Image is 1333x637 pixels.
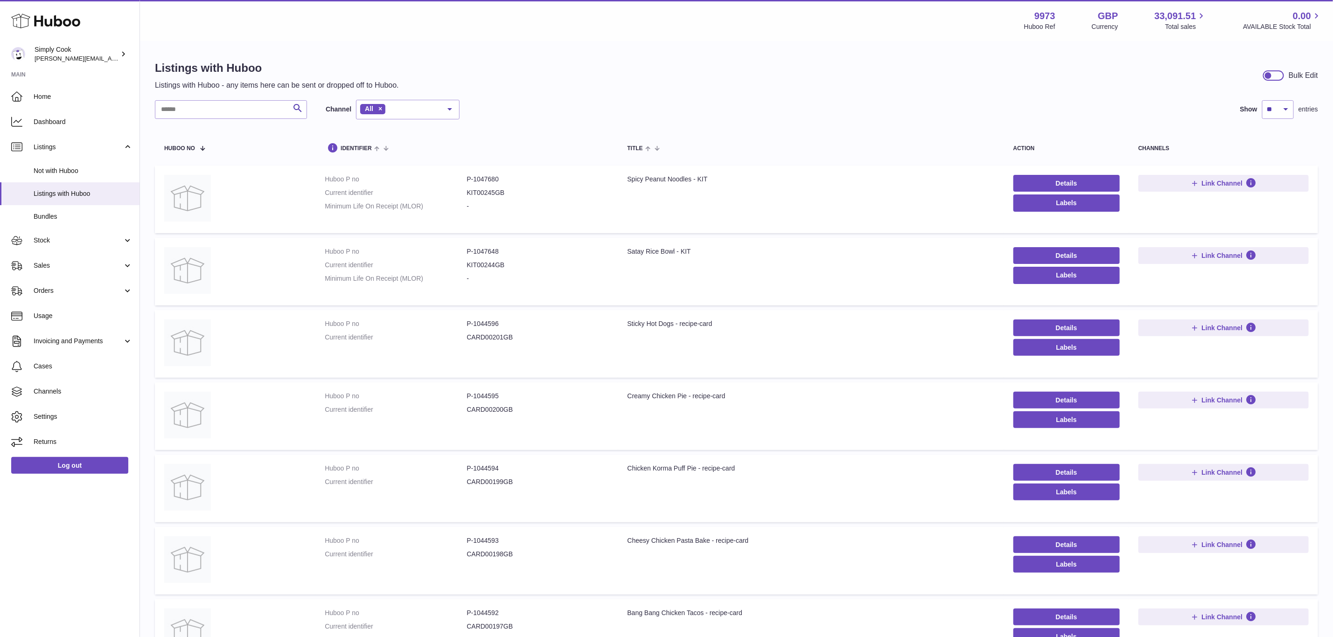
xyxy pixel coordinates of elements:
span: Link Channel [1201,324,1242,332]
dd: P-1047680 [467,175,608,184]
dd: CARD00197GB [467,622,608,631]
img: Cheesy Chicken Pasta Bake - recipe-card [164,536,211,583]
strong: 9973 [1034,10,1055,22]
span: Huboo no [164,145,195,152]
span: Link Channel [1201,540,1242,549]
a: Details [1013,609,1120,625]
a: 33,091.51 Total sales [1154,10,1207,31]
button: Link Channel [1138,464,1309,481]
div: Cheesy Chicken Pasta Bake - recipe-card [628,536,995,545]
button: Link Channel [1138,536,1309,553]
span: Sales [34,261,123,270]
p: Listings with Huboo - any items here can be sent or dropped off to Huboo. [155,80,399,90]
button: Link Channel [1138,392,1309,409]
a: Details [1013,247,1120,264]
a: Details [1013,464,1120,481]
button: Labels [1013,194,1120,211]
span: Cases [34,362,133,371]
div: Simply Cook [35,45,119,63]
dt: Current identifier [325,333,467,342]
dt: Current identifier [325,261,467,270]
span: Invoicing and Payments [34,337,123,346]
div: Spicy Peanut Noodles - KIT [628,175,995,184]
button: Labels [1013,339,1120,356]
dd: CARD00200GB [467,405,608,414]
dt: Huboo P no [325,464,467,473]
span: Channels [34,387,133,396]
button: Labels [1013,556,1120,573]
div: Currency [1092,22,1118,31]
span: Bundles [34,212,133,221]
dd: P-1044595 [467,392,608,401]
dt: Current identifier [325,405,467,414]
label: Show [1240,105,1257,114]
button: Link Channel [1138,319,1309,336]
img: Spicy Peanut Noodles - KIT [164,175,211,222]
a: Details [1013,536,1120,553]
dd: KIT00244GB [467,261,608,270]
button: Labels [1013,411,1120,428]
span: Orders [34,286,123,295]
dd: P-1044596 [467,319,608,328]
span: Link Channel [1201,179,1242,187]
dt: Current identifier [325,550,467,559]
span: Total sales [1165,22,1207,31]
button: Link Channel [1138,175,1309,192]
div: Chicken Korma Puff Pie - recipe-card [628,464,995,473]
dt: Huboo P no [325,536,467,545]
dd: CARD00198GB [467,550,608,559]
span: 33,091.51 [1154,10,1196,22]
span: Not with Huboo [34,166,133,175]
a: Log out [11,457,128,474]
span: Returns [34,437,133,446]
span: AVAILABLE Stock Total [1243,22,1322,31]
dd: - [467,274,608,283]
div: Bang Bang Chicken Tacos - recipe-card [628,609,995,617]
span: Settings [34,412,133,421]
img: emma@simplycook.com [11,47,25,61]
div: channels [1138,145,1309,152]
span: Home [34,92,133,101]
span: Link Channel [1201,613,1242,621]
label: Channel [326,105,351,114]
dd: P-1047648 [467,247,608,256]
img: Satay Rice Bowl - KIT [164,247,211,294]
dd: P-1044592 [467,609,608,617]
div: action [1013,145,1120,152]
img: Chicken Korma Puff Pie - recipe-card [164,464,211,511]
img: Sticky Hot Dogs - recipe-card [164,319,211,366]
span: Usage [34,312,133,320]
dd: P-1044594 [467,464,608,473]
button: Labels [1013,267,1120,284]
strong: GBP [1098,10,1118,22]
span: Stock [34,236,123,245]
dd: - [467,202,608,211]
span: entries [1298,105,1318,114]
a: 0.00 AVAILABLE Stock Total [1243,10,1322,31]
a: Details [1013,319,1120,336]
dt: Huboo P no [325,392,467,401]
dt: Current identifier [325,622,467,631]
dt: Huboo P no [325,319,467,328]
span: Listings with Huboo [34,189,133,198]
dt: Huboo P no [325,247,467,256]
dd: KIT00245GB [467,188,608,197]
a: Details [1013,175,1120,192]
dt: Current identifier [325,478,467,486]
span: title [628,145,643,152]
div: Creamy Chicken Pie - recipe-card [628,392,995,401]
span: Link Channel [1201,468,1242,477]
a: Details [1013,392,1120,409]
dt: Huboo P no [325,609,467,617]
dt: Minimum Life On Receipt (MLOR) [325,202,467,211]
span: Dashboard [34,118,133,126]
h1: Listings with Huboo [155,61,399,76]
button: Link Channel [1138,609,1309,625]
button: Labels [1013,484,1120,500]
img: Creamy Chicken Pie - recipe-card [164,392,211,438]
span: [PERSON_NAME][EMAIL_ADDRESS][DOMAIN_NAME] [35,55,187,62]
dd: CARD00199GB [467,478,608,486]
dt: Huboo P no [325,175,467,184]
div: Satay Rice Bowl - KIT [628,247,995,256]
span: Link Channel [1201,396,1242,404]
